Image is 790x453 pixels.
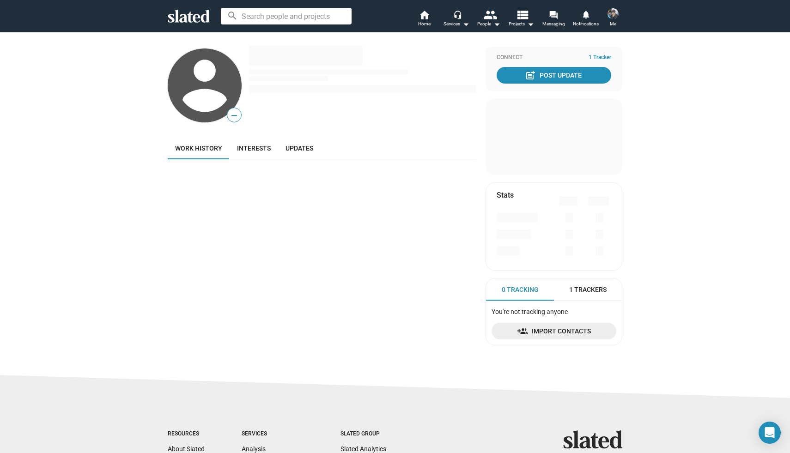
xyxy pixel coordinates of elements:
div: Open Intercom Messenger [759,422,781,444]
mat-icon: notifications [581,10,590,18]
button: Post Update [497,67,611,84]
a: Work history [168,137,230,159]
button: Lindsay GosslingMe [602,6,624,30]
input: Search people and projects [221,8,352,24]
mat-icon: post_add [525,70,536,81]
mat-icon: home [419,9,430,20]
div: Services [242,430,304,438]
a: Analysis [242,445,266,453]
div: Services [444,18,469,30]
span: 1 Trackers [569,285,607,294]
a: Messaging [537,9,570,30]
button: People [473,9,505,30]
span: Notifications [573,18,599,30]
span: Projects [509,18,534,30]
a: Import Contacts [492,323,616,339]
img: Lindsay Gossling [608,8,619,19]
a: Interests [230,137,278,159]
mat-icon: forum [549,10,558,19]
button: Services [440,9,473,30]
span: 1 Tracker [589,54,611,61]
mat-icon: arrow_drop_down [460,18,471,30]
a: About Slated [168,445,205,453]
div: People [477,18,500,30]
span: Messaging [542,18,565,30]
mat-icon: headset_mic [453,10,462,18]
span: Import Contacts [499,323,609,339]
a: Notifications [570,9,602,30]
span: Interests [237,145,271,152]
span: Work history [175,145,222,152]
span: Me [610,18,616,30]
mat-icon: people [483,8,497,21]
span: Updates [286,145,313,152]
mat-card-title: Stats [497,190,514,200]
a: Slated Analytics [340,445,386,453]
span: Home [418,18,431,30]
a: Home [408,9,440,30]
button: Projects [505,9,537,30]
div: Connect [497,54,611,61]
div: Post Update [527,67,582,84]
a: Updates [278,137,321,159]
div: Resources [168,430,205,438]
div: Slated Group [340,430,403,438]
span: — [227,109,241,121]
span: You're not tracking anyone [492,308,568,315]
span: 0 Tracking [502,285,539,294]
mat-icon: view_list [516,8,529,21]
mat-icon: arrow_drop_down [525,18,536,30]
mat-icon: arrow_drop_down [491,18,502,30]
